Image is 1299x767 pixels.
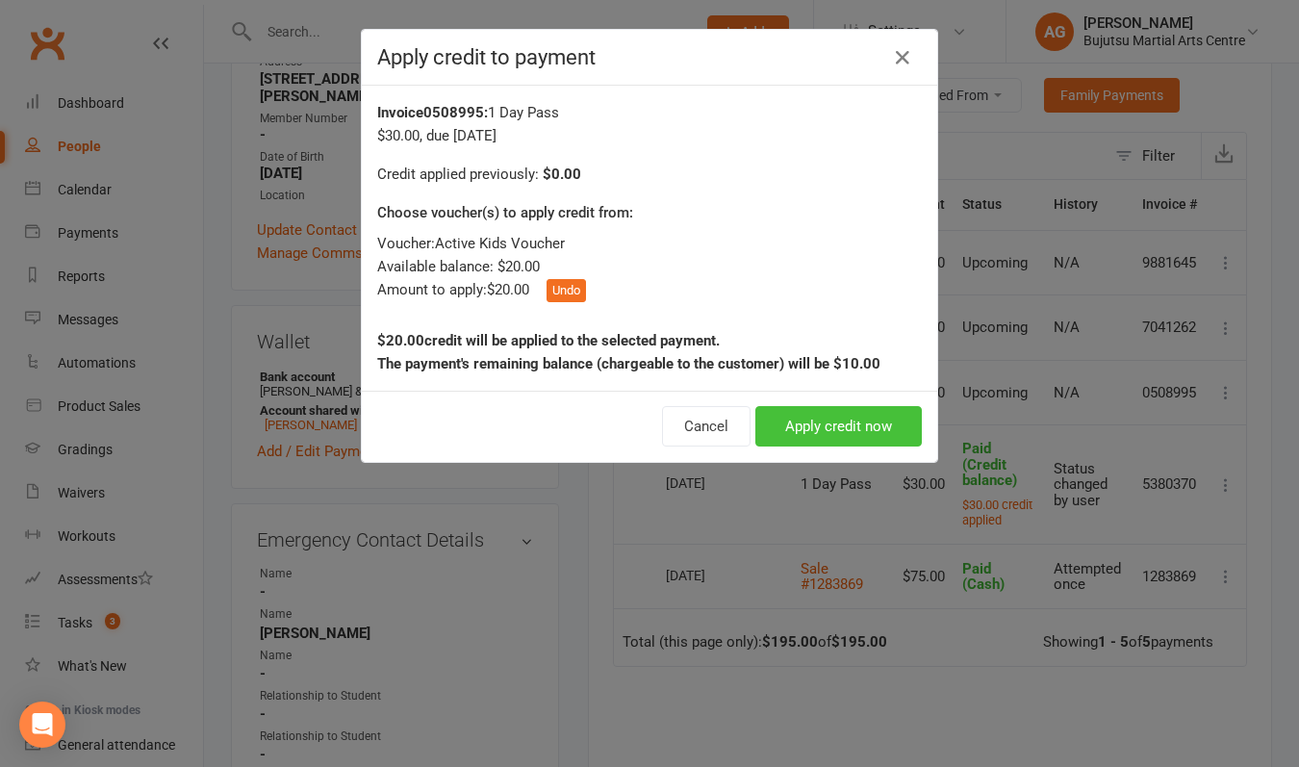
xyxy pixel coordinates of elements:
h4: Apply credit to payment [377,45,922,69]
label: Choose voucher(s) to apply credit from: [377,201,633,224]
button: Undo [547,279,586,302]
strong: Invoice 0508995 : [377,104,488,121]
div: 1 Day Pass $30.00 , due [DATE] [377,101,922,147]
div: Voucher: Active Kids Voucher Available balance: $20.00 Amount to apply: $20.00 [377,232,922,302]
strong: $0.00 [543,166,581,183]
a: Close [887,42,918,73]
div: Open Intercom Messenger [19,702,65,748]
button: Apply credit now [755,406,922,447]
div: Credit applied previously: [377,163,922,186]
button: Cancel [662,406,751,447]
strong: $20.00 credit will be applied to the selected payment. The payment's remaining balance (chargeabl... [377,332,880,372]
